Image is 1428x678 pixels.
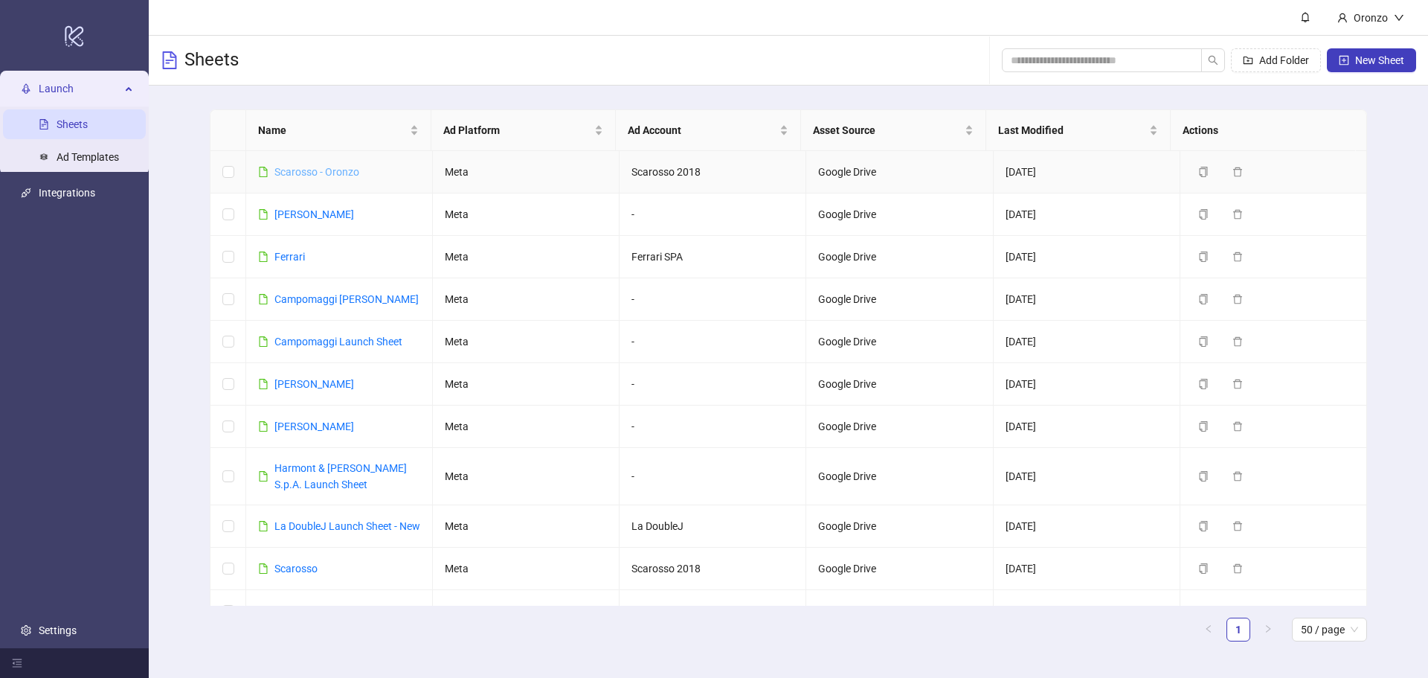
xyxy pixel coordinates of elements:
span: delete [1232,606,1243,616]
span: delete [1232,252,1243,262]
th: Actions [1171,110,1356,151]
td: Meta [433,278,620,321]
a: Scarosso [274,563,318,575]
button: right [1256,618,1280,642]
span: copy [1198,379,1209,389]
span: delete [1232,563,1243,574]
td: - [620,363,806,406]
span: copy [1198,563,1209,574]
a: Scarosso - Oronzo [274,166,359,178]
li: Previous Page [1197,618,1220,642]
span: New Sheet [1355,54,1404,66]
td: [DATE] [994,505,1180,548]
td: - [620,194,806,236]
button: left [1197,618,1220,642]
td: Google Drive [806,548,993,590]
td: Meta [433,151,620,194]
a: [PERSON_NAME] [274,420,354,432]
span: delete [1232,167,1243,177]
td: [DATE] [994,194,1180,236]
span: Ad Account [628,122,776,138]
span: Launch [39,74,120,103]
td: [DATE] [994,363,1180,406]
span: file [258,421,268,432]
td: Meta [433,590,620,633]
span: file [258,252,268,262]
span: Last Modified [998,122,1147,138]
td: Meta [433,194,620,236]
span: file [258,471,268,482]
span: file [258,294,268,304]
td: [DATE] [994,548,1180,590]
span: delete [1232,379,1243,389]
span: copy [1198,521,1209,531]
span: file [258,521,268,531]
th: Ad Platform [431,110,617,151]
td: Google Drive [806,505,993,548]
span: 50 / page [1301,618,1358,641]
td: - [620,278,806,321]
span: copy [1198,606,1209,616]
a: Cavalli [274,605,305,617]
span: copy [1198,471,1209,482]
button: New Sheet [1327,48,1416,72]
span: left [1204,624,1213,633]
span: delete [1232,471,1243,482]
td: La DoubleJ [620,505,806,548]
div: Oronzo [1348,10,1394,26]
span: Add Folder [1259,54,1309,66]
span: copy [1198,252,1209,262]
a: Integrations [39,187,95,199]
a: Campomaggi Launch Sheet [274,336,402,348]
li: Next Page [1256,618,1280,642]
td: Google Drive [806,363,993,406]
td: [DATE] [994,321,1180,363]
td: [DATE] [994,278,1180,321]
span: copy [1198,421,1209,432]
a: Harmont & [PERSON_NAME] S.p.A. Launch Sheet [274,462,407,490]
span: delete [1232,336,1243,347]
td: - [620,448,806,505]
span: copy [1198,294,1209,304]
span: file [258,209,268,220]
td: - [620,406,806,448]
span: file [258,167,268,177]
span: bell [1300,12,1310,22]
td: Meta [433,448,620,505]
td: [DATE] [994,448,1180,505]
span: delete [1232,521,1243,531]
th: Name [246,110,431,151]
td: Meta [433,548,620,590]
td: Scarosso 2018 [620,548,806,590]
td: Scarosso 2018 [620,151,806,194]
span: file [258,563,268,574]
span: copy [1198,336,1209,347]
span: file-text [161,51,178,69]
th: Asset Source [801,110,986,151]
td: Google Drive [806,194,993,236]
td: Meta [433,505,620,548]
h3: Sheets [184,48,239,72]
td: Google Drive [806,590,993,633]
span: rocket [21,83,31,94]
a: Settings [39,624,77,636]
td: Google Drive [806,448,993,505]
td: Google Drive [806,236,993,278]
td: [DATE] [994,590,1180,633]
td: - [620,590,806,633]
td: Ferrari SPA [620,236,806,278]
span: right [1264,624,1273,633]
td: - [620,321,806,363]
td: [DATE] [994,151,1180,194]
span: menu-fold [12,658,22,668]
td: Meta [433,363,620,406]
td: [DATE] [994,406,1180,448]
td: Google Drive [806,321,993,363]
td: Google Drive [806,406,993,448]
span: plus-square [1339,55,1349,65]
span: file [258,379,268,389]
a: Ferrari [274,251,305,263]
span: Asset Source [813,122,962,138]
span: Ad Platform [443,122,592,138]
li: 1 [1226,618,1250,642]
